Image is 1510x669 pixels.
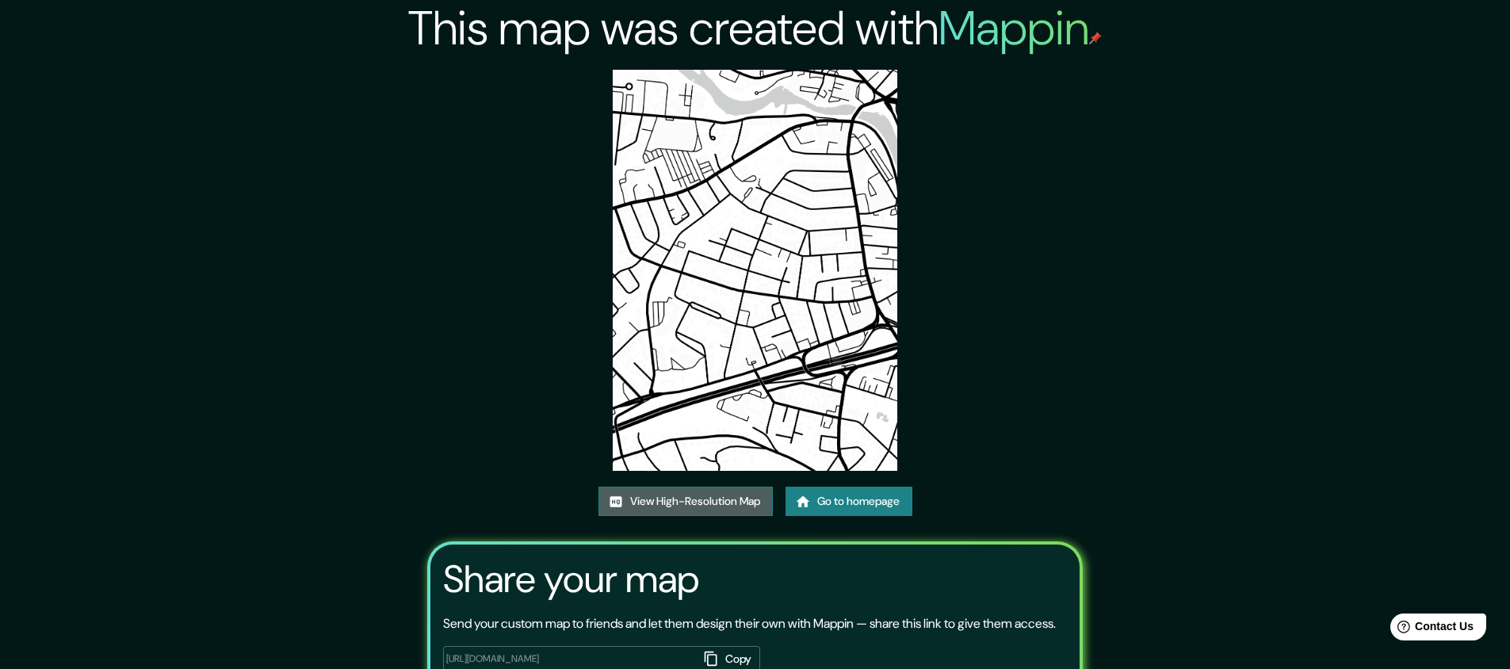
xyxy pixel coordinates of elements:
[443,557,699,602] h3: Share your map
[598,487,773,516] a: View High-Resolution Map
[786,487,912,516] a: Go to homepage
[613,70,896,471] img: created-map
[443,614,1056,633] p: Send your custom map to friends and let them design their own with Mappin — share this link to gi...
[1089,32,1102,44] img: mappin-pin
[1369,607,1493,652] iframe: Help widget launcher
